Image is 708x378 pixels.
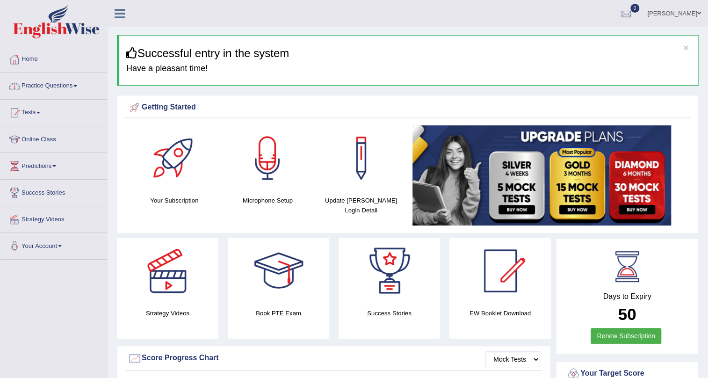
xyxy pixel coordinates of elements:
button: × [683,43,689,52]
a: Predictions [0,153,107,176]
a: Practice Questions [0,73,107,96]
a: Strategy Videos [0,206,107,230]
h4: Your Subscription [132,196,217,205]
a: Online Class [0,126,107,150]
h4: EW Booklet Download [449,308,551,318]
a: Your Account [0,233,107,256]
a: Renew Subscription [591,328,661,344]
h4: Have a pleasant time! [126,64,691,73]
div: Getting Started [128,101,688,115]
h4: Strategy Videos [117,308,218,318]
h4: Success Stories [339,308,440,318]
span: 0 [630,4,640,13]
h4: Update [PERSON_NAME] Login Detail [319,196,403,215]
h4: Days to Expiry [566,292,688,301]
h4: Book PTE Exam [228,308,329,318]
div: Score Progress Chart [128,351,540,365]
b: 50 [618,305,636,323]
a: Home [0,46,107,70]
a: Tests [0,100,107,123]
h3: Successful entry in the system [126,47,691,59]
h4: Microphone Setup [226,196,310,205]
img: small5.jpg [412,125,671,225]
a: Success Stories [0,180,107,203]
